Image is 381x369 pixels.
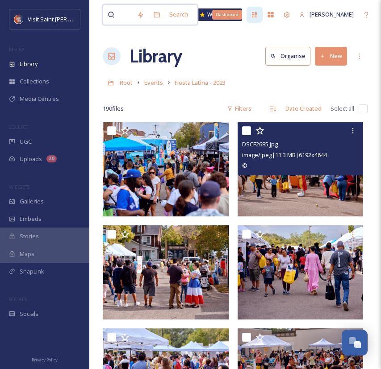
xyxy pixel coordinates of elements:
[247,7,263,23] a: Dashboard
[20,95,59,103] span: Media Centres
[103,104,124,113] span: 190 file s
[331,104,354,113] span: Select all
[9,183,29,190] span: WIDGETS
[9,46,25,53] span: MEDIA
[238,225,364,320] img: DSCF2682.jpg
[46,155,57,162] div: 20
[222,100,256,117] div: Filters
[32,357,58,363] span: Privacy Policy
[20,60,38,68] span: Library
[175,79,226,87] span: Fiesta Latina - 2023
[120,79,133,87] span: Root
[9,124,28,130] span: COLLECT
[315,47,347,65] button: New
[103,225,229,320] img: DSCF2684.jpg
[103,122,229,216] img: DSCF2691.jpg
[20,155,42,163] span: Uploads
[120,77,133,88] a: Root
[342,330,368,356] button: Open Chat
[295,6,358,23] a: [PERSON_NAME]
[144,79,163,87] span: Events
[212,10,242,20] div: Dashboard
[28,15,99,23] span: Visit Saint [PERSON_NAME]
[20,310,38,318] span: Socials
[20,250,34,258] span: Maps
[20,232,39,240] span: Stories
[124,5,133,25] input: Search your library
[242,140,278,148] span: DSCF2685.jpg
[20,267,44,276] span: SnapLink
[14,15,23,24] img: Visit%20Saint%20Paul%20Updated%20Profile%20Image.jpg
[175,77,226,88] a: Fiesta Latina - 2023
[20,77,49,86] span: Collections
[20,137,32,146] span: UGC
[9,296,27,303] span: SOCIALS
[20,197,44,206] span: Galleries
[32,354,58,365] a: Privacy Policy
[130,43,182,70] a: Library
[20,215,42,223] span: Embeds
[242,151,327,159] span: image/jpeg | 11.3 MB | 6192 x 4644
[265,47,315,65] a: Organise
[165,6,193,23] div: Search
[281,100,326,117] div: Date Created
[197,8,242,21] a: What's New
[144,77,163,88] a: Events
[242,162,247,170] span: ©
[310,10,354,18] span: [PERSON_NAME]
[265,47,310,65] button: Organise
